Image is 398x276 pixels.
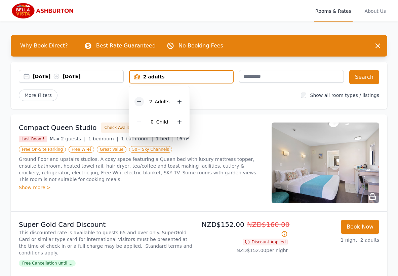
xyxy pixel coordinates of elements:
[243,239,288,245] span: Discount Applied
[310,93,379,98] label: Show all room types / listings
[293,237,379,243] p: 1 night, 2 adults
[155,99,170,104] span: Adult s
[156,136,173,141] span: 1 bed |
[19,123,97,132] h3: Compact Queen Studio
[156,119,168,125] span: Child
[349,70,379,84] button: Search
[19,136,47,142] span: Last Room!
[149,99,152,104] span: 2
[130,73,233,80] div: 2 adults
[19,229,196,256] p: This discounted rate is available to guests 65 and over only. SuperGold Card or similar type card...
[341,220,379,234] button: Book Now
[50,136,86,141] span: Max 2 guests |
[96,42,156,50] p: Best Rate Guaranteed
[19,90,57,101] span: More Filters
[33,73,123,80] div: [DATE] [DATE]
[202,220,288,239] p: NZD$152.00
[19,220,196,229] p: Super Gold Card Discount
[19,260,76,267] span: Free Cancellation until ...
[176,136,189,141] span: 16m²
[121,136,153,141] span: 1 bathroom |
[19,156,264,183] p: Ground floor and upstairs studios. A cosy space featuring a Queen bed with luxury mattress topper...
[129,146,172,153] span: 50+ Sky Channels
[11,3,75,19] img: Bella Vista Ashburton
[247,220,290,229] span: NZD$160.00
[101,123,144,133] button: Check Availability
[15,39,73,53] span: Why Book Direct?
[88,136,119,141] span: 1 bedroom |
[19,184,264,191] div: Show more >
[19,146,66,153] span: Free On-Site Parking
[178,42,223,50] p: No Booking Fees
[202,247,288,254] p: NZD$152.00 per night
[151,119,154,125] span: 0
[97,146,126,153] span: Great Value
[69,146,94,153] span: Free Wi-Fi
